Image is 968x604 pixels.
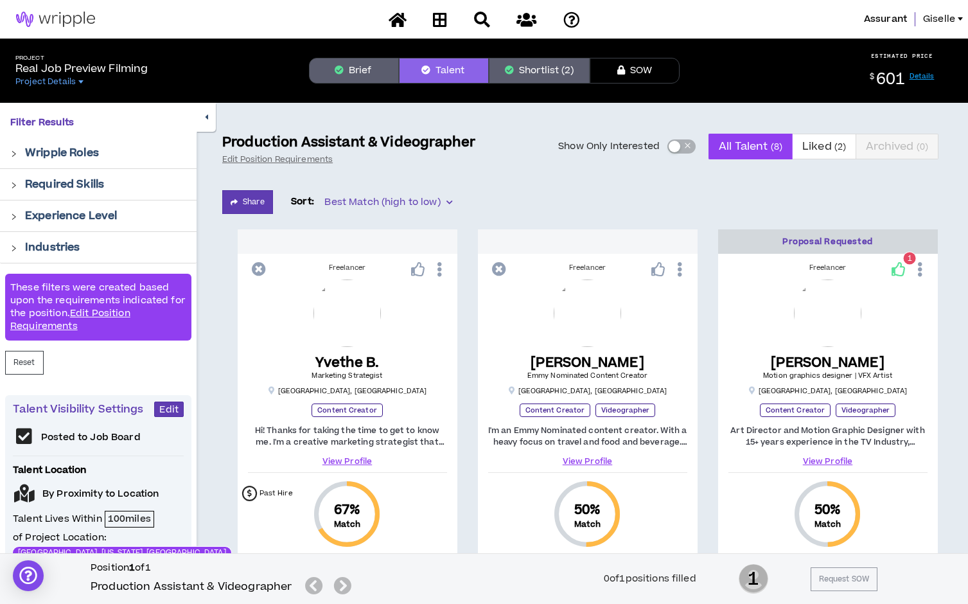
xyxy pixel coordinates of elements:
h5: Yvethe B. [312,355,382,371]
div: Freelancer [728,263,928,273]
sup: 1 [904,253,916,265]
h5: Production Assistant & Videographer [91,579,292,594]
p: Hi! Thanks for taking the time to get to know me. I'm a creative marketing strategist that has wo... [248,425,447,448]
p: [GEOGRAPHIC_DATA] , [GEOGRAPHIC_DATA] [268,386,427,396]
a: View Profile [728,456,928,467]
p: Content Creator [312,404,383,417]
p: Talent Visibility Settings [13,402,154,417]
button: Request SOW [811,567,877,591]
span: Assurant [864,12,907,26]
span: Edit [159,404,179,416]
p: Production Assistant & Videographer [222,134,475,152]
p: Industries [25,240,80,255]
p: Posted to Job Board [41,431,141,444]
a: View Profile [248,456,447,467]
button: Talent [399,58,489,84]
button: Show Only Interested [667,139,696,154]
p: Experience Level [25,208,117,224]
button: Edit [154,402,184,417]
span: right [10,213,17,220]
span: Show Only Interested [558,140,660,153]
b: 1 [129,561,135,574]
span: 601 [876,68,906,91]
a: View Profile [488,456,687,467]
button: Reset [5,351,44,375]
p: Videographer [836,404,895,417]
p: ESTIMATED PRICE [871,52,933,60]
span: 67 % [334,501,360,519]
a: Edit Position Requirements [10,306,130,333]
img: 7yjIjXc6YlPuvWCDUBX7lFxduZz3YCixtS09SuGd.png [794,280,861,347]
p: Filter Results [10,116,186,130]
button: Brief [309,58,399,84]
button: SOW [590,58,680,84]
small: Match [574,519,601,529]
small: ( 8 ) [771,141,782,153]
div: Open Intercom Messenger [13,560,44,591]
span: Project Details [15,76,76,87]
span: right [10,245,17,252]
h6: Position of 1 [91,562,356,574]
span: Emmy Nominated Content Creator [527,371,647,380]
span: Archived [866,131,928,162]
h5: Project [15,55,148,62]
p: Art Director and Motion Graphic Designer with 15+ years experience in the TV Industry, recipient ... [728,425,928,448]
p: Real Job Preview Filming [15,61,148,76]
span: 50 % [574,501,601,519]
small: ( 0 ) [917,141,928,153]
a: Details [910,71,935,81]
span: Best Match (high to low) [324,193,452,212]
sup: $ [870,71,874,82]
p: Videographer [595,404,655,417]
div: These filters were created based upon the requirements indicated for the position. [5,274,191,341]
p: Required Skills [25,177,104,192]
small: ( 2 ) [834,141,846,153]
div: 0 of 1 positions filled [604,572,696,586]
span: Giselle [923,12,955,26]
span: Liked [802,131,846,162]
p: Content Creator [520,404,591,417]
span: right [10,150,17,157]
span: 1 [908,253,912,264]
h5: [PERSON_NAME] [763,355,892,371]
span: 50 % [814,501,841,519]
span: Marketing Strategist [312,371,382,380]
img: cP5wJg7cGZL1ajhKdGSvNTp0mlRIyRX4nt87OoA7.png [313,280,381,347]
div: Freelancer [248,263,447,273]
img: 76PG4poDFzdPkxsH9bFjdN4zPCkfuDYAVSHk0Ky8.png [554,280,621,347]
p: Wripple Roles [25,145,99,161]
h5: [PERSON_NAME] [527,355,647,371]
div: Freelancer [488,263,687,273]
p: Content Creator [760,404,831,417]
span: All Talent [719,131,782,162]
p: Sort: [291,195,315,209]
small: Match [334,519,361,529]
p: [GEOGRAPHIC_DATA] , [GEOGRAPHIC_DATA] [748,386,908,396]
button: Shortlist (2) [489,58,590,84]
span: 1 [739,563,768,595]
a: Edit Position Requirements [222,154,333,164]
span: right [10,182,17,189]
p: [GEOGRAPHIC_DATA] , [GEOGRAPHIC_DATA] [508,386,667,396]
small: Match [814,519,841,529]
p: Past Hire [260,488,293,499]
p: I'm an Emmy Nominated content creator. With a heavy focus on travel and food and beverage. My two... [488,425,687,448]
button: Share [222,190,273,214]
span: Motion graphics designer | VFX Artist [763,371,892,380]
